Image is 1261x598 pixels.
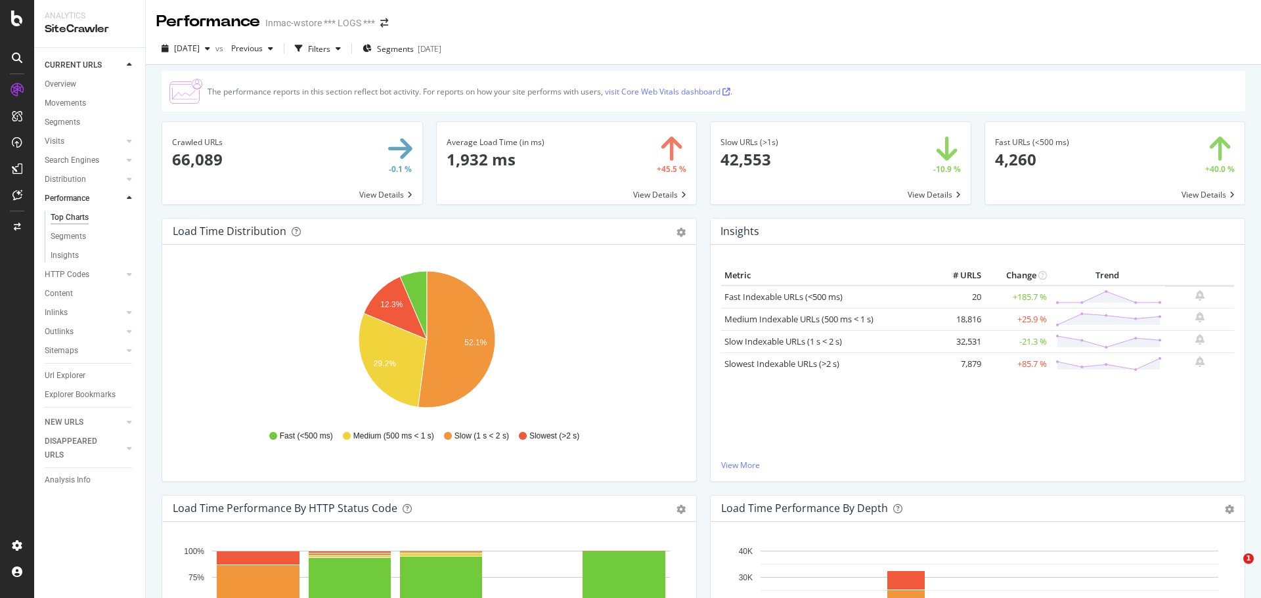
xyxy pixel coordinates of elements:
[45,268,89,282] div: HTTP Codes
[45,416,123,429] a: NEW URLS
[721,266,932,286] th: Metric
[45,435,123,462] a: DISAPPEARED URLS
[226,38,278,59] button: Previous
[676,505,686,514] div: gear
[45,11,135,22] div: Analytics
[380,18,388,28] div: arrow-right-arrow-left
[932,286,984,309] td: 20
[984,266,1050,286] th: Change
[932,308,984,330] td: 18,816
[1216,553,1248,585] iframe: Intercom live chat
[529,431,579,442] span: Slowest (>2 s)
[724,335,842,347] a: Slow Indexable URLs (1 s < 2 s)
[174,43,200,54] span: 2025 Aug. 15th
[676,228,686,237] div: gear
[605,86,732,97] a: visit Core Web Vitals dashboard .
[45,192,123,205] a: Performance
[173,502,397,515] div: Load Time Performance by HTTP Status Code
[45,388,136,402] a: Explorer Bookmarks
[51,249,136,263] a: Insights
[724,291,843,303] a: Fast Indexable URLs (<500 ms)
[51,230,86,244] div: Segments
[45,306,68,320] div: Inlinks
[45,388,116,402] div: Explorer Bookmarks
[1225,505,1234,514] div: gear
[156,11,260,33] div: Performance
[51,211,89,224] div: Top Charts
[45,287,73,301] div: Content
[226,43,263,54] span: Previous
[169,79,202,104] img: CjTTJyXI.png
[184,547,204,556] text: 100%
[374,359,396,368] text: 29.2%
[173,224,286,238] div: Load Time Distribution
[45,22,135,37] div: SiteCrawler
[45,154,123,167] a: Search Engines
[1195,334,1205,345] div: bell-plus
[1050,266,1165,286] th: Trend
[173,266,681,418] svg: A chart.
[724,358,839,370] a: Slowest Indexable URLs (>2 s)
[45,369,136,383] a: Url Explorer
[156,38,215,59] button: [DATE]
[724,313,874,325] a: Medium Indexable URLs (500 ms < 1 s)
[984,286,1050,309] td: +185.7 %
[188,573,204,582] text: 75%
[45,473,91,487] div: Analysis Info
[45,77,136,91] a: Overview
[721,459,1234,471] a: View More
[45,325,74,339] div: Outlinks
[45,344,78,358] div: Sitemaps
[418,43,441,54] div: [DATE]
[51,230,136,244] a: Segments
[308,43,330,54] div: Filters
[739,573,753,582] text: 30K
[353,431,434,442] span: Medium (500 ms < 1 s)
[45,369,85,383] div: Url Explorer
[45,58,123,72] a: CURRENT URLS
[208,86,732,97] div: The performance reports in this section reflect bot activity. For reports on how your site perfor...
[51,211,136,224] a: Top Charts
[932,352,984,375] td: 7,879
[739,547,753,556] text: 40K
[51,249,79,263] div: Insights
[984,352,1050,375] td: +85.7 %
[380,300,403,309] text: 12.3%
[1195,312,1205,322] div: bell-plus
[45,173,86,186] div: Distribution
[1195,290,1205,301] div: bell-plus
[454,431,509,442] span: Slow (1 s < 2 s)
[45,435,111,462] div: DISAPPEARED URLS
[984,330,1050,352] td: -21.3 %
[45,473,136,487] a: Analysis Info
[45,96,86,110] div: Movements
[932,330,984,352] td: 32,531
[45,306,123,320] a: Inlinks
[1243,553,1254,564] span: 1
[45,135,64,148] div: Visits
[357,38,447,59] button: Segments[DATE]
[290,38,346,59] button: Filters
[45,58,102,72] div: CURRENT URLS
[45,154,99,167] div: Search Engines
[721,502,888,515] div: Load Time Performance by Depth
[45,173,123,186] a: Distribution
[45,77,76,91] div: Overview
[45,416,83,429] div: NEW URLS
[45,268,123,282] a: HTTP Codes
[45,135,123,148] a: Visits
[720,223,759,240] h4: Insights
[45,116,136,129] a: Segments
[45,96,136,110] a: Movements
[45,192,89,205] div: Performance
[464,338,487,347] text: 52.1%
[45,344,123,358] a: Sitemaps
[215,43,226,54] span: vs
[984,308,1050,330] td: +25.9 %
[377,43,414,54] span: Segments
[45,325,123,339] a: Outlinks
[280,431,333,442] span: Fast (<500 ms)
[45,287,136,301] a: Content
[932,266,984,286] th: # URLS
